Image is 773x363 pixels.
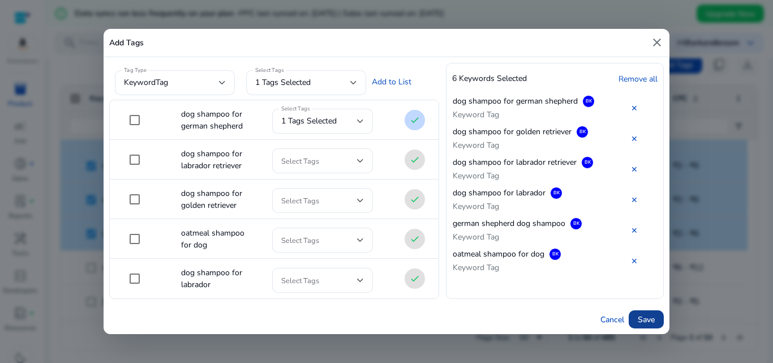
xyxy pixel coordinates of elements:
div: BK [582,95,595,108]
span: 1 tags selected [281,116,337,126]
button: Save [629,310,664,328]
div: BK [576,126,589,138]
h5: Add Tags [109,39,144,48]
mat-cell: dog shampoo for labrador [172,259,263,298]
a: Add to List [372,76,411,88]
a: ✕ [631,164,638,175]
span: dog shampoo for labrador retriever [453,157,577,168]
a: ✕ [631,225,638,236]
h4: 6 Keywords Selected [452,74,527,84]
div: BK [581,156,594,169]
mat-label: Tag Type [124,66,147,74]
a: ✕ [631,103,638,114]
mat-icon: close [650,36,664,49]
a: ✕ [631,256,638,267]
span: 1 tags selected [255,77,311,88]
mat-cell: dog shampoo for golden retriever [172,180,263,219]
span: keywordTag [124,77,168,88]
a: ✕ [631,134,638,144]
div: BK [570,217,582,230]
div: BK [549,248,561,260]
div: BK [550,187,562,199]
a: Remove all [619,73,658,85]
span: oatmeal shampoo for dog [453,249,544,260]
span: Cancel [600,314,624,326]
span: dog shampoo for golden retriever [453,126,572,138]
mat-cell: dog shampoo for german shepherd [172,100,263,140]
span: Keyword Tag [453,140,499,151]
mat-label: Select Tags [281,105,310,113]
span: dog shampoo for german shepherd [453,96,578,107]
span: Keyword Tag [453,201,499,212]
a: ✕ [631,195,638,206]
mat-cell: dog shampoo for labrador retriever [172,140,263,180]
mat-label: Select Tags [255,66,284,74]
span: Keyword Tag [453,232,499,242]
span: Keyword Tag [453,262,499,273]
span: german shepherd dog shampoo [453,218,565,229]
button: Cancel [596,310,629,328]
mat-icon: check [407,113,422,127]
span: Save [638,314,655,326]
span: dog shampoo for labrador [453,187,546,199]
mat-cell: oatmeal shampoo for dog [172,219,263,259]
span: Keyword Tag [453,109,499,120]
span: Keyword Tag [453,170,499,181]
